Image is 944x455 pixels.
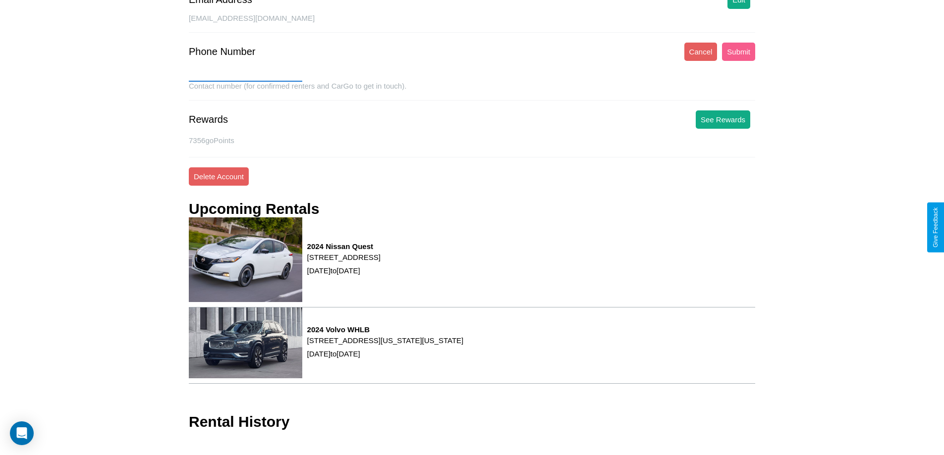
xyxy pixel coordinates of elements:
[307,325,464,334] h3: 2024 Volvo WHLB
[189,14,755,33] div: [EMAIL_ADDRESS][DOMAIN_NAME]
[722,43,755,61] button: Submit
[189,134,755,147] p: 7356 goPoints
[189,82,755,101] div: Contact number (for confirmed renters and CarGo to get in touch).
[307,251,381,264] p: [STREET_ADDRESS]
[189,46,256,57] div: Phone Number
[307,242,381,251] h3: 2024 Nissan Quest
[189,167,249,186] button: Delete Account
[684,43,718,61] button: Cancel
[307,334,464,347] p: [STREET_ADDRESS][US_STATE][US_STATE]
[189,114,228,125] div: Rewards
[189,307,302,378] img: rental
[189,413,289,430] h3: Rental History
[307,347,464,360] p: [DATE] to [DATE]
[10,421,34,445] div: Open Intercom Messenger
[696,110,750,129] button: See Rewards
[932,207,939,248] div: Give Feedback
[307,264,381,277] p: [DATE] to [DATE]
[189,217,302,302] img: rental
[189,201,319,217] h3: Upcoming Rentals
